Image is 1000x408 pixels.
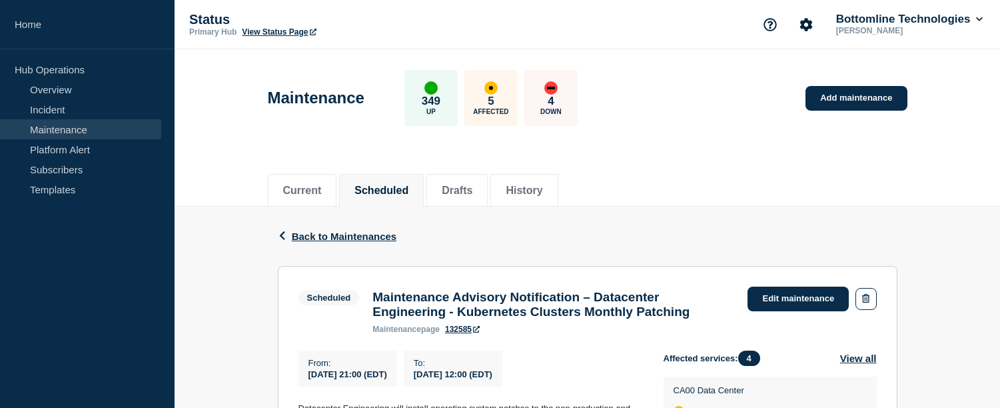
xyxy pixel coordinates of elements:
[189,12,456,27] p: Status
[292,231,397,242] span: Back to Maintenances
[506,185,542,197] button: History
[833,26,972,35] p: [PERSON_NAME]
[488,95,494,108] p: 5
[283,185,322,197] button: Current
[674,385,792,395] p: CA00 Data Center
[548,95,554,108] p: 4
[442,185,472,197] button: Drafts
[268,89,364,107] h1: Maintenance
[278,231,397,242] button: Back to Maintenances
[372,325,440,334] p: page
[372,290,734,319] h3: Maintenance Advisory Notification – Datacenter Engineering - Kubernetes Clusters Monthly Patching
[540,108,562,115] p: Down
[189,27,237,37] p: Primary Hub
[840,351,877,366] button: View all
[738,351,760,366] span: 4
[422,95,440,108] p: 349
[414,369,492,379] span: [DATE] 12:00 (EDT)
[426,108,436,115] p: Up
[473,108,508,115] p: Affected
[792,11,820,39] button: Account settings
[805,86,907,111] a: Add maintenance
[308,358,387,368] p: From :
[756,11,784,39] button: Support
[748,287,849,311] a: Edit maintenance
[664,351,767,366] span: Affected services:
[414,358,492,368] p: To :
[424,81,438,95] div: up
[544,81,558,95] div: down
[308,369,387,379] span: [DATE] 21:00 (EDT)
[833,13,985,26] button: Bottomline Technologies
[354,185,408,197] button: Scheduled
[298,290,360,305] span: Scheduled
[242,27,316,37] a: View Status Page
[484,81,498,95] div: affected
[445,325,480,334] a: 132585
[372,325,421,334] span: maintenance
